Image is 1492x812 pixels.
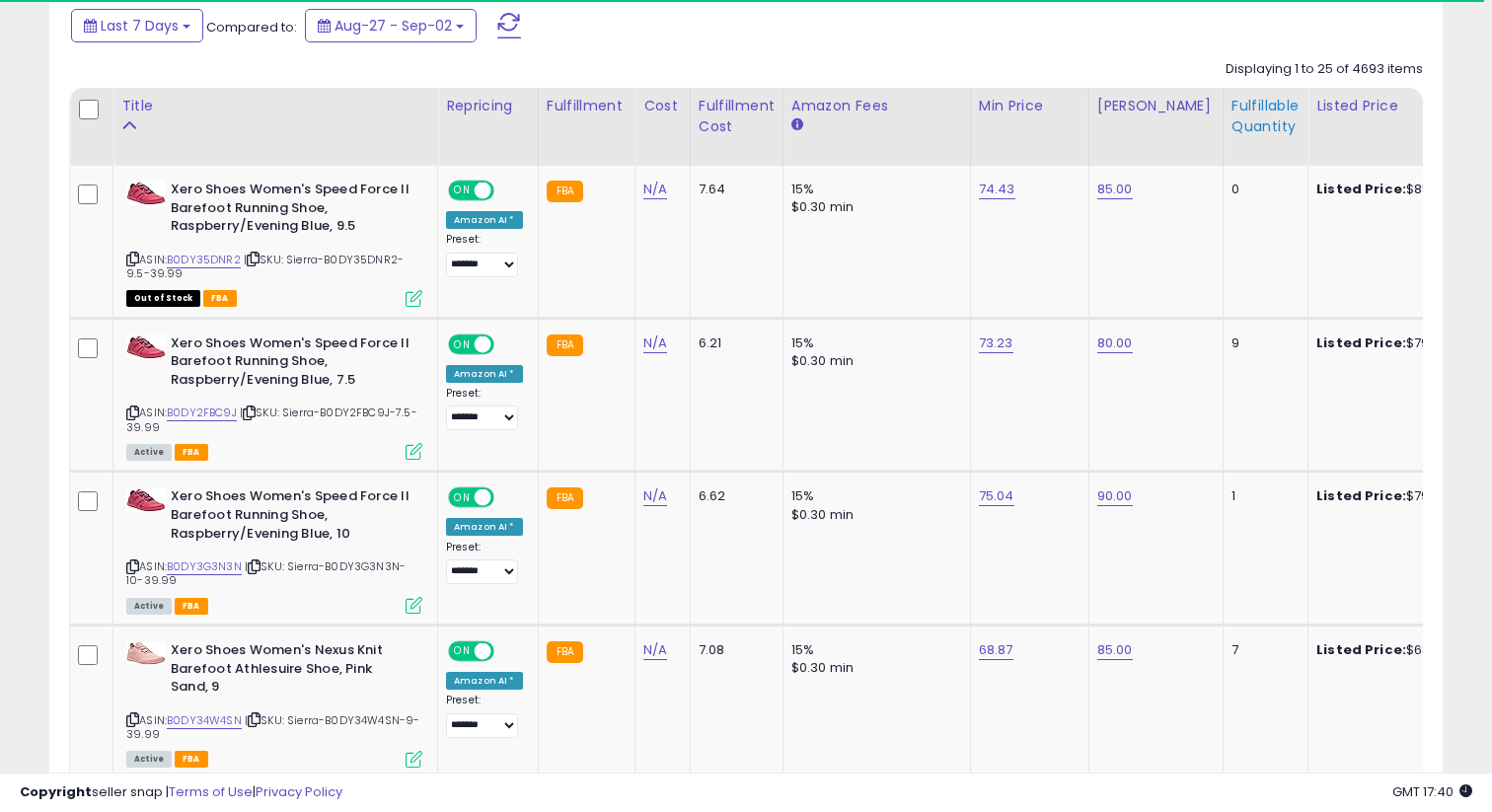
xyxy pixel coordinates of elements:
[1316,96,1487,116] div: Listed Price
[699,181,768,198] div: 7.64
[1231,96,1300,137] div: Fulfillable Quantity
[446,694,523,738] div: Preset:
[446,541,523,585] div: Preset:
[126,405,417,434] span: | SKU: Sierra-B0DY2FBC9J-7.5-39.99
[1097,333,1133,353] a: 80.00
[126,444,172,461] span: All listings currently available for purchase on Amazon
[1392,782,1472,801] span: 2025-09-10 17:40 GMT
[126,751,172,768] span: All listings currently available for purchase on Amazon
[171,641,410,701] b: Xero Shoes Women's Nexus Knit Barefoot Athlesuire Shoe, Pink Sand, 9
[126,487,422,612] div: ASIN:
[126,712,420,742] span: | SKU: Sierra-B0DY34W4SN-9-39.99
[171,487,410,548] b: Xero Shoes Women's Speed Force II Barefoot Running Shoe, Raspberry/Evening Blue, 10
[791,352,955,370] div: $0.30 min
[446,365,523,383] div: Amazon AI *
[167,712,242,729] a: B0DY34W4SN
[979,180,1015,199] a: 74.43
[446,672,523,690] div: Amazon AI *
[126,334,166,359] img: 41zZgnbeFPL._SL40_.jpg
[547,334,583,356] small: FBA
[791,116,803,134] small: Amazon Fees.
[175,751,208,768] span: FBA
[126,334,422,459] div: ASIN:
[491,183,523,199] span: OFF
[547,181,583,202] small: FBA
[446,211,523,229] div: Amazon AI *
[20,782,92,801] strong: Copyright
[175,598,208,615] span: FBA
[791,659,955,677] div: $0.30 min
[1231,334,1293,352] div: 9
[335,16,452,36] span: Aug-27 - Sep-02
[979,96,1081,116] div: Min Price
[126,641,166,665] img: 41GJ-6XNmzL._SL40_.jpg
[491,489,523,506] span: OFF
[101,16,179,36] span: Last 7 Days
[547,96,627,116] div: Fulfillment
[71,9,203,42] button: Last 7 Days
[446,518,523,536] div: Amazon AI *
[450,335,475,352] span: ON
[121,96,429,116] div: Title
[126,487,166,512] img: 41zZgnbeFPL._SL40_.jpg
[643,640,667,660] a: N/A
[126,558,406,588] span: | SKU: Sierra-B0DY3G3N3N-10-39.99
[446,387,523,431] div: Preset:
[791,487,955,505] div: 15%
[20,783,342,802] div: seller snap | |
[171,181,410,241] b: Xero Shoes Women's Speed Force II Barefoot Running Shoe, Raspberry/Evening Blue, 9.5
[979,333,1013,353] a: 73.23
[1316,486,1406,505] b: Listed Price:
[1316,641,1480,659] div: $68.87
[643,333,667,353] a: N/A
[979,486,1014,506] a: 75.04
[1097,180,1133,199] a: 85.00
[126,598,172,615] span: All listings currently available for purchase on Amazon
[1231,181,1293,198] div: 0
[169,782,253,801] a: Terms of Use
[1097,486,1133,506] a: 90.00
[450,643,475,660] span: ON
[446,233,523,277] div: Preset:
[203,290,237,307] span: FBA
[699,96,775,137] div: Fulfillment Cost
[126,181,422,305] div: ASIN:
[699,334,768,352] div: 6.21
[699,641,768,659] div: 7.08
[126,252,404,281] span: | SKU: Sierra-B0DY35DNR2-9.5-39.99
[547,641,583,663] small: FBA
[167,558,242,575] a: B0DY3G3N3N
[643,96,682,116] div: Cost
[979,640,1013,660] a: 68.87
[206,18,297,37] span: Compared to:
[1231,487,1293,505] div: 1
[1226,60,1423,79] div: Displaying 1 to 25 of 4693 items
[791,181,955,198] div: 15%
[1097,640,1133,660] a: 85.00
[171,334,410,395] b: Xero Shoes Women's Speed Force II Barefoot Running Shoe, Raspberry/Evening Blue, 7.5
[450,183,475,199] span: ON
[446,96,530,116] div: Repricing
[1231,641,1293,659] div: 7
[791,96,962,116] div: Amazon Fees
[1097,96,1215,116] div: [PERSON_NAME]
[256,782,342,801] a: Privacy Policy
[699,487,768,505] div: 6.62
[305,9,477,42] button: Aug-27 - Sep-02
[791,334,955,352] div: 15%
[1316,640,1406,659] b: Listed Price:
[167,252,241,268] a: B0DY35DNR2
[491,643,523,660] span: OFF
[643,180,667,199] a: N/A
[1316,181,1480,198] div: $85.00
[791,506,955,524] div: $0.30 min
[1316,487,1480,505] div: $79.95
[1316,334,1480,352] div: $79.96
[791,198,955,216] div: $0.30 min
[126,290,200,307] span: All listings that are currently out of stock and unavailable for purchase on Amazon
[1316,333,1406,352] b: Listed Price:
[491,335,523,352] span: OFF
[1316,180,1406,198] b: Listed Price:
[643,486,667,506] a: N/A
[450,489,475,506] span: ON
